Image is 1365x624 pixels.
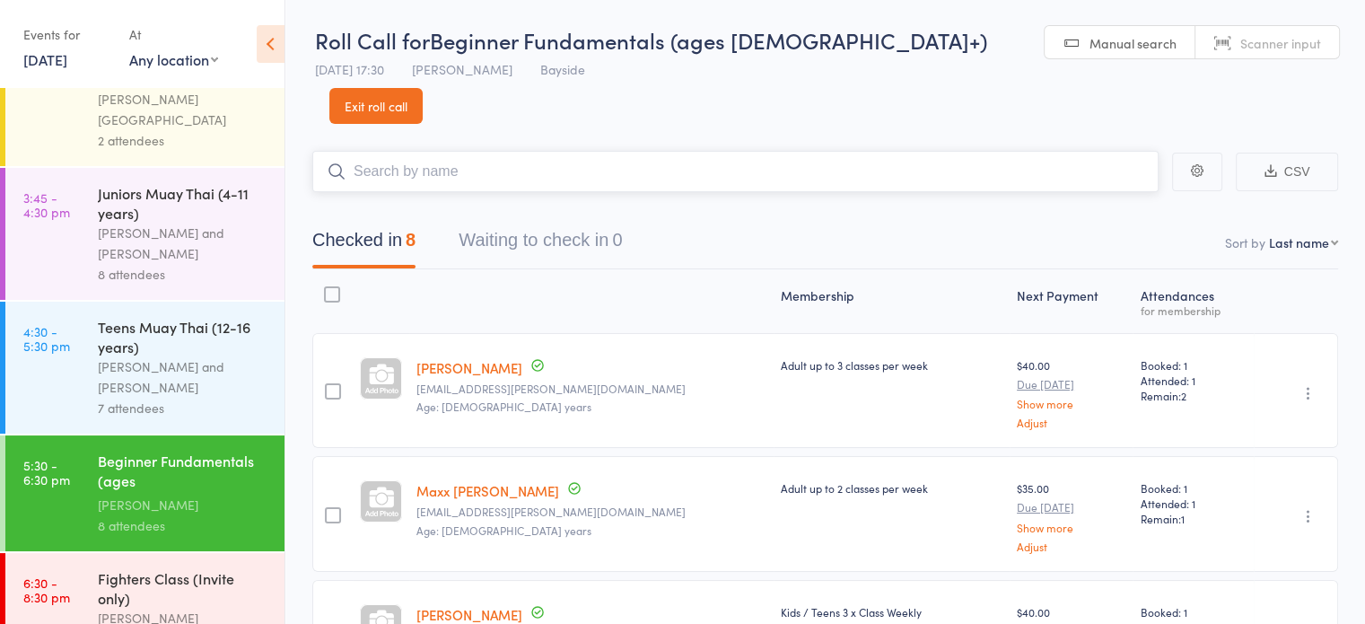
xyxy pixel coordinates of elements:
div: Teens Muay Thai (12-16 years) [98,317,269,356]
span: Attended: 1 [1140,496,1247,511]
div: Adult up to 3 classes per week [781,357,1002,373]
div: $40.00 [1017,357,1125,428]
span: Roll Call for [315,25,430,55]
div: [PERSON_NAME][GEOGRAPHIC_DATA] [98,89,269,130]
button: Waiting to check in0 [459,221,622,268]
span: Remain: [1140,511,1247,526]
time: 4:30 - 5:30 pm [23,324,70,353]
div: Juniors Muay Thai (4-11 years) [98,183,269,223]
div: Adult up to 2 classes per week [781,480,1002,496]
time: 6:30 - 8:30 pm [23,576,70,604]
span: Booked: 1 [1140,357,1247,373]
div: Last name [1269,233,1329,251]
span: [DATE] 17:30 [315,60,384,78]
label: Sort by [1225,233,1265,251]
time: 5:30 - 6:30 pm [23,458,70,487]
div: Kids / Teens 3 x Class Weekly [781,604,1002,620]
input: Search by name [312,151,1159,192]
div: 0 [612,230,622,250]
a: 5:30 -6:30 pmBeginner Fundamentals (ages [DEMOGRAPHIC_DATA]+)[PERSON_NAME]8 attendees [5,435,284,551]
span: Manual search [1089,34,1177,52]
div: Events for [23,20,111,49]
span: Bayside [540,60,585,78]
a: Maxx [PERSON_NAME] [416,481,559,500]
span: Scanner input [1240,34,1321,52]
div: [PERSON_NAME] and [PERSON_NAME] [98,356,269,398]
div: 8 attendees [98,515,269,536]
div: Membership [774,277,1010,325]
span: Remain: [1140,388,1247,403]
div: 8 [406,230,416,250]
span: Booked: 1 [1140,480,1247,496]
small: jayden.daley@hotmail.com [416,382,766,395]
a: Adjust [1017,417,1125,428]
div: Beginner Fundamentals (ages [DEMOGRAPHIC_DATA]+) [98,451,269,495]
span: [PERSON_NAME] [412,60,512,78]
div: Atten­dances [1133,277,1254,325]
div: for membership [1140,304,1247,316]
div: Fighters Class (Invite only) [98,568,269,608]
div: [PERSON_NAME] and [PERSON_NAME] [98,223,269,264]
span: 2 [1180,388,1186,403]
div: At [129,20,218,49]
small: maxx.de.kramer@gmail.com [416,505,766,518]
a: Exit roll call [329,88,423,124]
span: Attended: 1 [1140,373,1247,388]
small: Due [DATE] [1017,378,1125,391]
a: [PERSON_NAME] [416,358,522,377]
span: Booked: 1 [1140,604,1247,620]
span: Age: [DEMOGRAPHIC_DATA] years [416,523,591,538]
div: [PERSON_NAME] [98,495,269,515]
button: Checked in8 [312,221,416,268]
div: 8 attendees [98,264,269,285]
div: 7 attendees [98,398,269,418]
a: 3:45 -4:30 pmJuniors Muay Thai (4-11 years)[PERSON_NAME] and [PERSON_NAME]8 attendees [5,168,284,300]
a: [PERSON_NAME] [416,605,522,624]
div: $35.00 [1017,480,1125,551]
a: Adjust [1017,541,1125,552]
span: 1 [1180,511,1184,526]
small: Due [DATE] [1017,501,1125,514]
a: 4:30 -5:30 pmTeens Muay Thai (12-16 years)[PERSON_NAME] and [PERSON_NAME]7 attendees [5,302,284,434]
div: 2 attendees [98,130,269,151]
div: Next Payment [1010,277,1133,325]
span: Age: [DEMOGRAPHIC_DATA] years [416,399,591,414]
span: Beginner Fundamentals (ages [DEMOGRAPHIC_DATA]+) [430,25,987,55]
button: CSV [1236,153,1338,191]
div: Any location [129,49,218,69]
a: Show more [1017,398,1125,409]
a: 9:00 -10:00 amMuay Thai Fitness (14yrs & adults)[PERSON_NAME][GEOGRAPHIC_DATA]2 attendees [5,34,284,166]
time: 3:45 - 4:30 pm [23,190,70,219]
a: [DATE] [23,49,67,69]
a: Show more [1017,522,1125,533]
